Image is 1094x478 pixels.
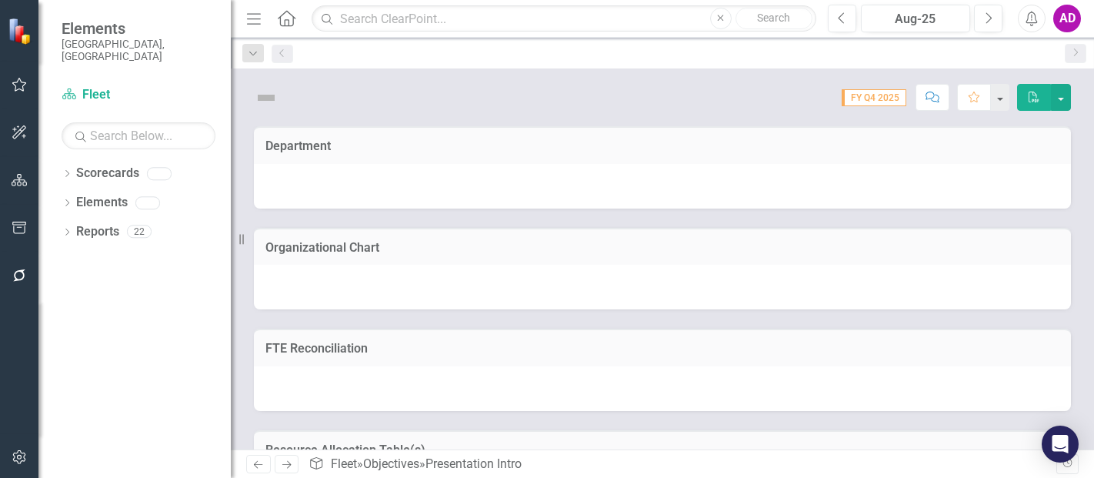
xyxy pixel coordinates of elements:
a: Fleet [331,456,357,471]
button: Search [735,8,812,29]
a: Reports [76,223,119,241]
small: [GEOGRAPHIC_DATA], [GEOGRAPHIC_DATA] [62,38,215,63]
img: Not Defined [254,85,279,110]
span: Elements [62,19,215,38]
input: Search ClearPoint... [312,5,816,32]
div: Open Intercom Messenger [1042,426,1079,463]
a: Fleet [62,86,215,104]
h3: FTE Reconciliation [265,342,1059,356]
a: Scorecards [76,165,139,182]
button: Aug-25 [861,5,970,32]
div: Aug-25 [866,10,965,28]
div: Presentation Intro [425,456,522,471]
a: Elements [76,194,128,212]
h3: Organizational Chart [265,241,1059,255]
input: Search Below... [62,122,215,149]
div: » » [309,456,1056,473]
div: 22 [127,226,152,239]
h3: Resource Allocation Table(s) [265,443,1059,457]
span: FY Q4 2025 [842,89,906,106]
img: ClearPoint Strategy [7,16,35,45]
button: AD [1053,5,1081,32]
span: Search [757,12,790,24]
a: Objectives [363,456,419,471]
h3: Department [265,139,1059,153]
